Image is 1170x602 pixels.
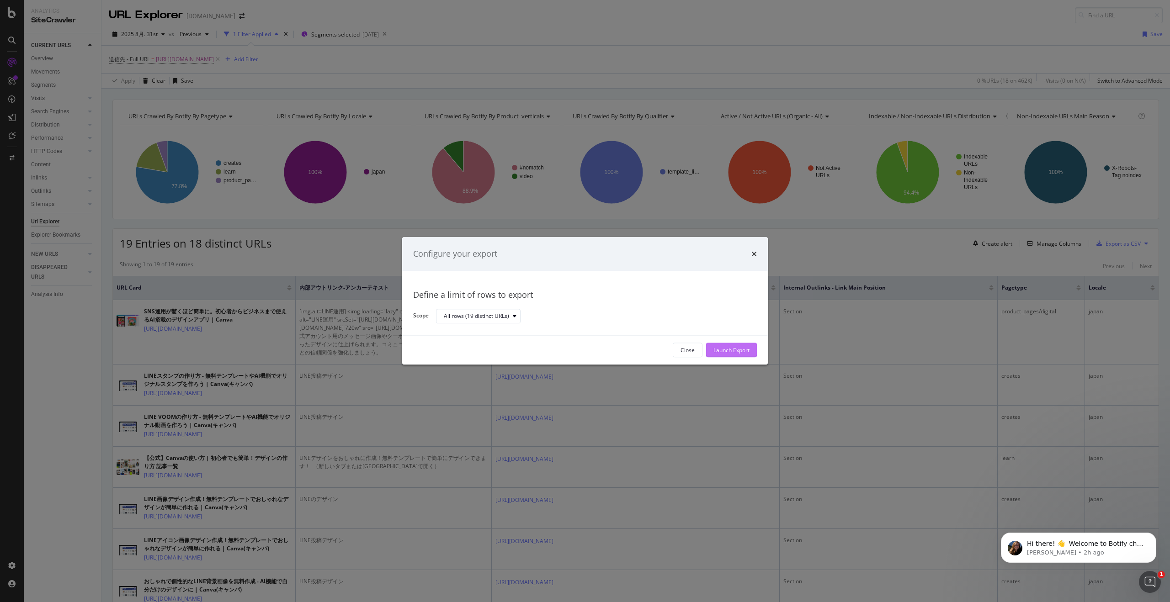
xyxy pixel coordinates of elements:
[673,343,702,358] button: Close
[987,513,1170,577] iframe: Intercom notifications message
[402,237,768,364] div: modal
[713,346,750,354] div: Launch Export
[1139,571,1161,593] iframe: Intercom live chat
[413,248,497,260] div: Configure your export
[706,343,757,358] button: Launch Export
[1158,571,1165,578] span: 1
[413,312,429,322] label: Scope
[444,313,509,319] div: All rows (19 distinct URLs)
[413,289,757,301] div: Define a limit of rows to export
[681,346,695,354] div: Close
[436,309,521,323] button: All rows (19 distinct URLs)
[751,248,757,260] div: times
